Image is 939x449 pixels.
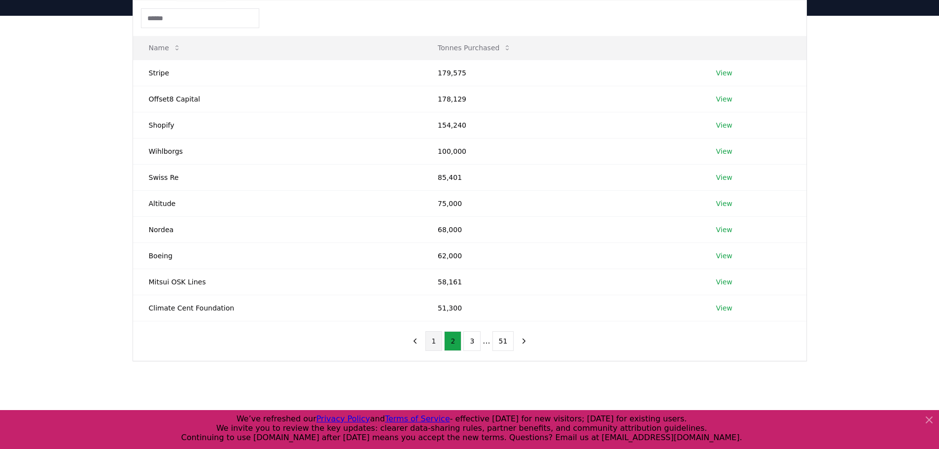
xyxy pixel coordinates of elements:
[425,331,443,351] button: 1
[422,269,700,295] td: 58,161
[133,190,422,216] td: Altitude
[422,216,700,242] td: 68,000
[716,120,732,130] a: View
[422,190,700,216] td: 75,000
[492,331,514,351] button: 51
[483,335,490,347] li: ...
[133,164,422,190] td: Swiss Re
[430,38,519,58] button: Tonnes Purchased
[463,331,481,351] button: 3
[716,94,732,104] a: View
[516,331,532,351] button: next page
[716,173,732,182] a: View
[444,331,461,351] button: 2
[133,60,422,86] td: Stripe
[407,331,423,351] button: previous page
[141,38,189,58] button: Name
[133,86,422,112] td: Offset8 Capital
[716,68,732,78] a: View
[716,199,732,208] a: View
[422,295,700,321] td: 51,300
[133,138,422,164] td: Wihlborgs
[716,277,732,287] a: View
[716,303,732,313] a: View
[422,112,700,138] td: 154,240
[716,146,732,156] a: View
[133,269,422,295] td: Mitsui OSK Lines
[422,86,700,112] td: 178,129
[133,242,422,269] td: Boeing
[422,138,700,164] td: 100,000
[422,164,700,190] td: 85,401
[133,216,422,242] td: Nordea
[133,112,422,138] td: Shopify
[422,242,700,269] td: 62,000
[133,295,422,321] td: Climate Cent Foundation
[422,60,700,86] td: 179,575
[716,251,732,261] a: View
[716,225,732,235] a: View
